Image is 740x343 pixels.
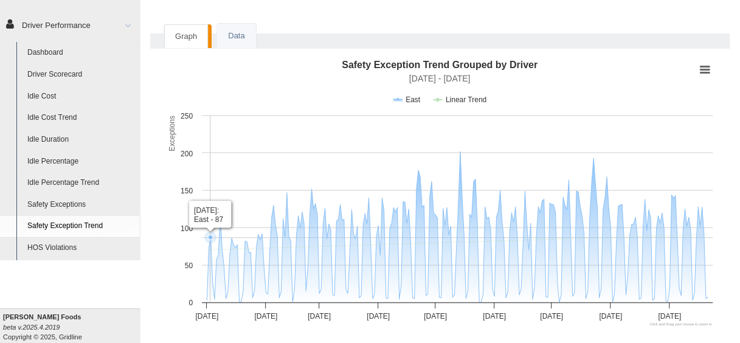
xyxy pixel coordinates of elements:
[367,312,390,320] text: [DATE]
[217,24,255,49] a: Data
[22,107,140,129] a: Idle Cost Trend
[22,151,140,173] a: Idle Percentage
[424,312,447,320] text: [DATE]
[22,259,140,281] a: HOS Violation Trend
[181,150,193,158] text: 200
[22,172,140,194] a: Idle Percentage Trend
[22,194,140,216] a: Safety Exceptions
[3,312,140,342] div: Copyright © 2025, Gridline
[540,312,563,320] text: [DATE]
[168,116,176,151] text: Exceptions
[185,262,193,270] text: 50
[409,74,471,83] text: [DATE] - [DATE]
[22,237,140,259] a: HOS Violations
[308,312,331,320] text: [DATE]
[696,61,713,78] button: View chart menu, Safety Exception Trend Grouped by Driver
[188,299,193,307] text: 0
[22,42,140,64] a: Dashboard
[22,215,140,237] a: Safety Exception Trend
[3,313,81,320] b: [PERSON_NAME] Foods
[161,55,719,328] svg: Interactive chart
[22,64,140,86] a: Driver Scorecard
[195,312,218,320] text: [DATE]
[599,312,622,320] text: [DATE]
[22,86,140,108] a: Idle Cost
[164,24,208,49] a: Graph
[434,95,486,103] button: Show Linear Trend
[181,112,193,120] text: 250
[161,55,719,328] div: Safety Exception Trend Grouped by Driver . Highcharts interactive chart.
[3,324,60,331] i: beta v.2025.4.2019
[483,312,506,320] text: [DATE]
[658,312,681,320] text: [DATE]
[254,312,277,320] text: [DATE]
[181,224,193,233] text: 100
[181,187,193,195] text: 150
[393,95,421,103] button: Show East
[342,60,538,70] text: Safety Exception Trend Grouped by Driver
[650,322,713,326] text: Chart credits: Click and Drag your mouse to zoom in.
[22,129,140,151] a: Idle Duration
